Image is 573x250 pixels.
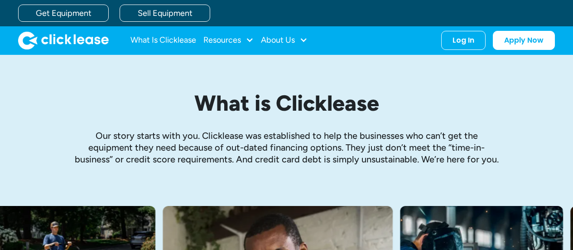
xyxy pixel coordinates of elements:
[18,31,109,49] img: Clicklease logo
[120,5,210,22] a: Sell Equipment
[18,31,109,49] a: home
[130,31,196,49] a: What Is Clicklease
[18,5,109,22] a: Get Equipment
[74,130,500,165] p: Our story starts with you. Clicklease was established to help the businesses who can’t get the eq...
[203,31,254,49] div: Resources
[493,31,555,50] a: Apply Now
[74,91,500,115] h1: What is Clicklease
[453,36,474,45] div: Log In
[261,31,308,49] div: About Us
